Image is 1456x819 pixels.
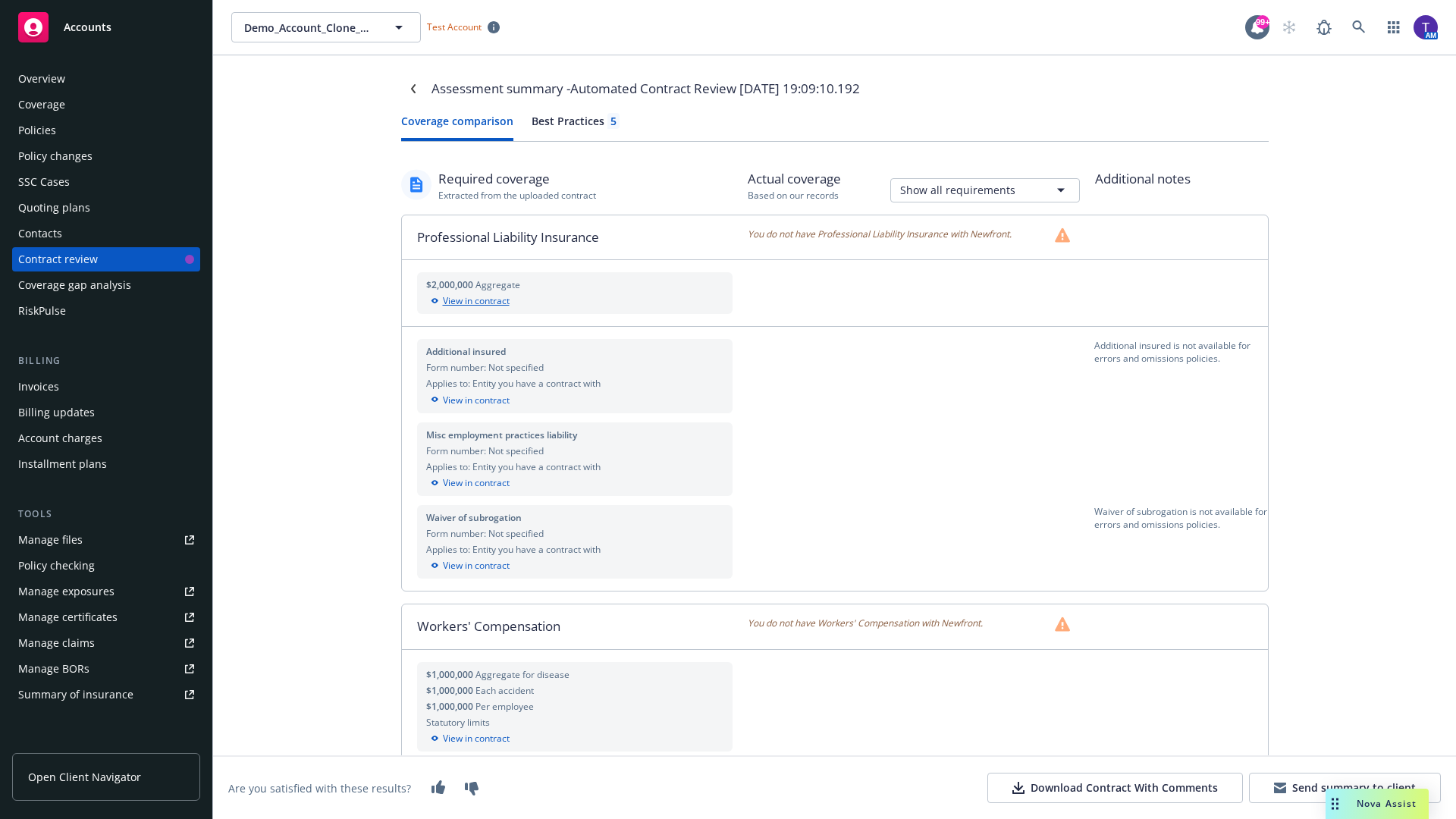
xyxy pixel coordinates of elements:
span: You do not have Professional Liability Insurance with Newfront. [748,227,1012,243]
span: $1,000,000 [426,668,475,681]
div: View in contract [426,559,724,573]
span: You do not have Workers' Compensation with Newfront. [748,617,983,632]
button: Nova Assist [1326,789,1429,819]
div: Additional notes [1095,169,1269,189]
div: Professional Liability Insurance [402,215,748,259]
a: Switch app [1379,12,1409,42]
div: Policies [18,118,56,143]
div: Analytics hub [12,737,200,752]
a: Navigate back [401,77,425,101]
a: Summary of insurance [12,682,200,707]
div: Applies to: Entity you have a contract with [426,460,724,473]
div: Manage exposures [18,579,115,604]
span: Statutory limits [426,716,490,729]
div: Send summary to client [1274,780,1416,795]
span: $1,000,000 [426,700,475,713]
a: Manage claims [12,631,200,655]
div: Manage claims [18,631,95,655]
a: Contract review [12,247,200,271]
div: Coverage [18,93,65,117]
div: Misc employment practices liability [426,428,724,441]
div: Policy changes [18,144,93,168]
a: Start snowing [1274,12,1304,42]
div: Coverage gap analysis [18,273,131,297]
a: Coverage gap analysis [12,273,200,297]
span: Aggregate for disease [475,668,570,681]
div: Based on our records [748,189,841,202]
div: Billing updates [18,400,95,425]
a: Policy changes [12,144,200,168]
div: Applies to: Entity you have a contract with [426,543,724,556]
div: RiskPulse [18,299,66,323]
span: Nova Assist [1357,797,1417,810]
button: Send summary to client [1249,773,1441,803]
a: Report a Bug [1309,12,1339,42]
a: Coverage [12,93,200,117]
span: Demo_Account_Clone_QA_CR_Tests_Client [244,20,375,36]
div: Additional insured is not available for errors and omissions policies. [1094,339,1267,413]
div: Actual coverage [748,169,841,189]
span: $2,000,000 [426,278,475,291]
div: Manage BORs [18,657,89,681]
span: Per employee [475,700,534,713]
div: 5 [610,113,617,129]
a: RiskPulse [12,299,200,323]
a: Manage certificates [12,605,200,629]
div: Assessment summary - Automated Contract Review [DATE] 19:09:10.192 [431,79,860,99]
a: Contacts [12,221,200,246]
div: Invoices [18,375,59,399]
button: Download Contract With Comments [987,773,1243,803]
span: Accounts [64,21,111,33]
img: photo [1414,15,1438,39]
div: Contacts [18,221,62,246]
span: Aggregate [475,278,520,291]
a: Accounts [12,6,200,49]
div: View in contract [426,732,724,745]
div: Best Practices [532,113,620,129]
div: Workers' Compensation [402,604,748,648]
div: Are you satisfied with these results? [228,780,411,796]
div: Summary of insurance [18,682,133,707]
a: Invoices [12,375,200,399]
a: Installment plans [12,452,200,476]
div: View in contract [426,394,724,407]
a: Manage BORs [12,657,200,681]
a: Manage files [12,528,200,552]
div: Form number: Not specified [426,527,724,540]
span: $1,000,000 [426,684,475,697]
span: Each accident [475,684,534,697]
div: Contract review [18,247,98,271]
a: Policy checking [12,554,200,578]
div: Required coverage [438,169,596,189]
a: Overview [12,67,200,91]
span: Test Account [427,20,482,33]
div: Drag to move [1326,789,1345,819]
div: Tools [12,507,200,522]
div: Additional insured [426,345,724,358]
div: Waiver of subrogation is not available for errors and omissions policies. [1094,505,1267,579]
div: View in contract [426,476,724,490]
a: SSC Cases [12,170,200,194]
span: Test Account [421,19,506,35]
a: Manage exposures [12,579,200,604]
div: SSC Cases [18,170,70,194]
div: Download Contract With Comments [1012,780,1218,795]
div: Manage files [18,528,83,552]
div: Form number: Not specified [426,444,724,457]
div: Billing [12,353,200,369]
a: Account charges [12,426,200,450]
div: Extracted from the uploaded contract [438,189,596,202]
span: Open Client Navigator [28,769,141,785]
div: Installment plans [18,452,107,476]
div: Applies to: Entity you have a contract with [426,377,724,390]
a: Quoting plans [12,196,200,220]
div: Waiver of subrogation [426,511,724,524]
div: 99+ [1256,15,1269,29]
div: Manage certificates [18,605,118,629]
div: Account charges [18,426,102,450]
div: Quoting plans [18,196,90,220]
button: Coverage comparison [401,113,513,141]
div: View in contract [426,294,724,308]
a: Billing updates [12,400,200,425]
